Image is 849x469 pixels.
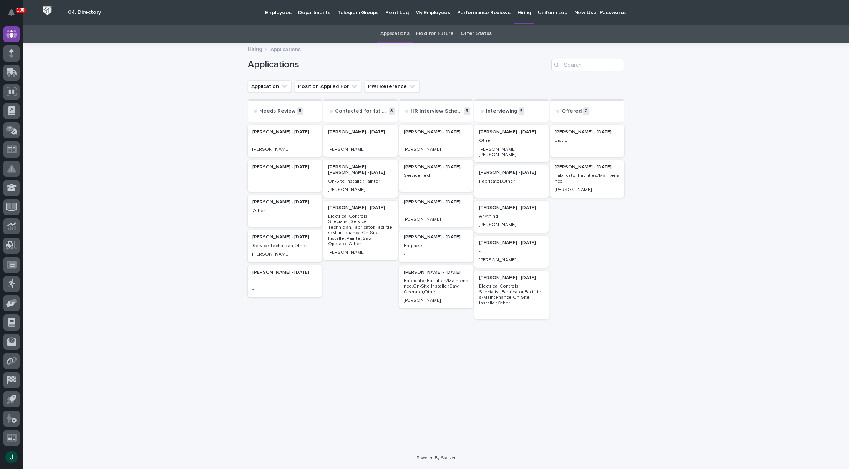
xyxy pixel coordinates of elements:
p: On-Site Installer,Painter [328,179,393,184]
a: Offer Status [461,25,492,43]
a: [PERSON_NAME] - [DATE]-- [248,265,322,297]
p: Anything [479,214,544,219]
p: - [479,309,544,314]
p: 5 [464,107,470,115]
a: [PERSON_NAME] - [DATE]Fabricator,Other- [474,165,549,197]
a: [PERSON_NAME] - [DATE]Other- [248,195,322,227]
h2: 04. Directory [68,9,101,16]
p: [PERSON_NAME] - [DATE] [479,240,544,246]
a: [PERSON_NAME] - [DATE]-[PERSON_NAME] [399,125,473,157]
div: [PERSON_NAME] - [DATE]Service Technician,Other[PERSON_NAME] [248,230,322,262]
p: [PERSON_NAME] [252,147,317,152]
a: [PERSON_NAME] - [DATE]Bistro- [550,125,624,157]
p: [PERSON_NAME] [328,250,393,255]
a: [PERSON_NAME] - [DATE]-- [248,160,322,192]
a: [PERSON_NAME] - [DATE]Electrical Controls Specialist,Fabricator,Facilities/Maintenance,On-Site In... [474,271,549,319]
p: [PERSON_NAME] [404,298,469,303]
a: [PERSON_NAME] - [DATE]-[PERSON_NAME] [248,125,322,157]
a: Hiring [248,44,262,53]
input: Search [551,59,624,71]
p: Bistro [555,138,620,143]
p: Fabricator,Facilities/Maintenance [555,173,620,184]
p: [PERSON_NAME] - [DATE] [555,165,620,170]
p: [PERSON_NAME] - [DATE] [252,270,317,275]
p: [PERSON_NAME] - [DATE] [555,130,620,135]
a: [PERSON_NAME] - [DATE]Other[PERSON_NAME] [PERSON_NAME] [474,125,549,163]
a: [PERSON_NAME] - [DATE]-[PERSON_NAME] [399,195,473,227]
p: [PERSON_NAME] - [DATE] [252,234,317,240]
p: - [252,217,317,222]
p: - [479,249,544,254]
p: - [479,187,544,193]
p: [PERSON_NAME] - [DATE] [479,170,544,175]
p: - [328,138,393,143]
button: Notifications [3,5,20,21]
p: [PERSON_NAME] [555,187,620,193]
a: [PERSON_NAME] [PERSON_NAME] - [DATE]On-Site Installer,Painter[PERSON_NAME] [323,160,398,198]
p: Needs Review [259,108,296,115]
p: [PERSON_NAME] - [DATE] [404,130,469,135]
p: - [252,138,317,143]
p: - [252,173,317,178]
p: 2 [583,107,589,115]
p: - [404,208,469,214]
p: [PERSON_NAME] - [DATE] [252,200,317,205]
p: - [404,182,469,187]
p: [PERSON_NAME] - [DATE] [479,130,544,135]
p: [PERSON_NAME] [328,187,393,193]
p: [PERSON_NAME] - [DATE] [328,205,393,211]
div: [PERSON_NAME] - [DATE]Service Tech- [399,160,473,192]
p: [PERSON_NAME] - [DATE] [404,234,469,240]
button: Application [248,80,292,93]
p: - [252,182,317,187]
p: Offered [562,108,582,115]
p: [PERSON_NAME] [404,217,469,222]
a: [PERSON_NAME] - [DATE]Engineer- [399,230,473,262]
p: Applications [270,45,301,53]
a: [PERSON_NAME] - [DATE]Fabricator,Facilities/Maintenance,On-Site Installer,Saw Operator,Other[PERS... [399,265,473,308]
div: Notifications100 [10,9,20,22]
p: [PERSON_NAME] - [DATE] [328,130,393,135]
p: Interviewing [486,108,517,115]
p: 100 [17,7,25,13]
p: 5 [297,107,303,115]
p: Contacted for 1st Interview [335,108,387,115]
p: [PERSON_NAME] [PERSON_NAME] [479,147,544,158]
p: 5 [519,107,524,115]
a: [PERSON_NAME] - [DATE]-[PERSON_NAME] [323,125,398,157]
p: - [555,147,620,152]
a: Hold for Future [416,25,453,43]
p: [PERSON_NAME] - [DATE] [479,205,544,211]
button: Position Applied For [295,80,361,93]
button: users-avatar [3,449,20,465]
p: Electrical Controls Specialist,Fabricator,Facilities/Maintenance,On-Site Installer,Other [479,284,544,306]
div: [PERSON_NAME] - [DATE]Electrical Controls Specialist,Service Technician,Fabricator,Facilities/Mai... [323,201,398,260]
p: [PERSON_NAME] [252,252,317,257]
p: [PERSON_NAME] - [DATE] [252,165,317,170]
div: [PERSON_NAME] - [DATE]Fabricator,Facilities/Maintenance[PERSON_NAME] [550,160,624,198]
a: [PERSON_NAME] - [DATE]Anything[PERSON_NAME] [474,201,549,233]
p: [PERSON_NAME] [479,258,544,263]
p: - [404,138,469,143]
a: [PERSON_NAME] - [DATE]-[PERSON_NAME] [474,236,549,268]
p: [PERSON_NAME] - [DATE] [479,275,544,281]
p: [PERSON_NAME] - [DATE] [404,200,469,205]
p: [PERSON_NAME] [404,147,469,152]
p: Electrical Controls Specialist,Service Technician,Fabricator,Facilities/Maintenance,On-Site Insta... [328,214,393,247]
a: Applications [380,25,409,43]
